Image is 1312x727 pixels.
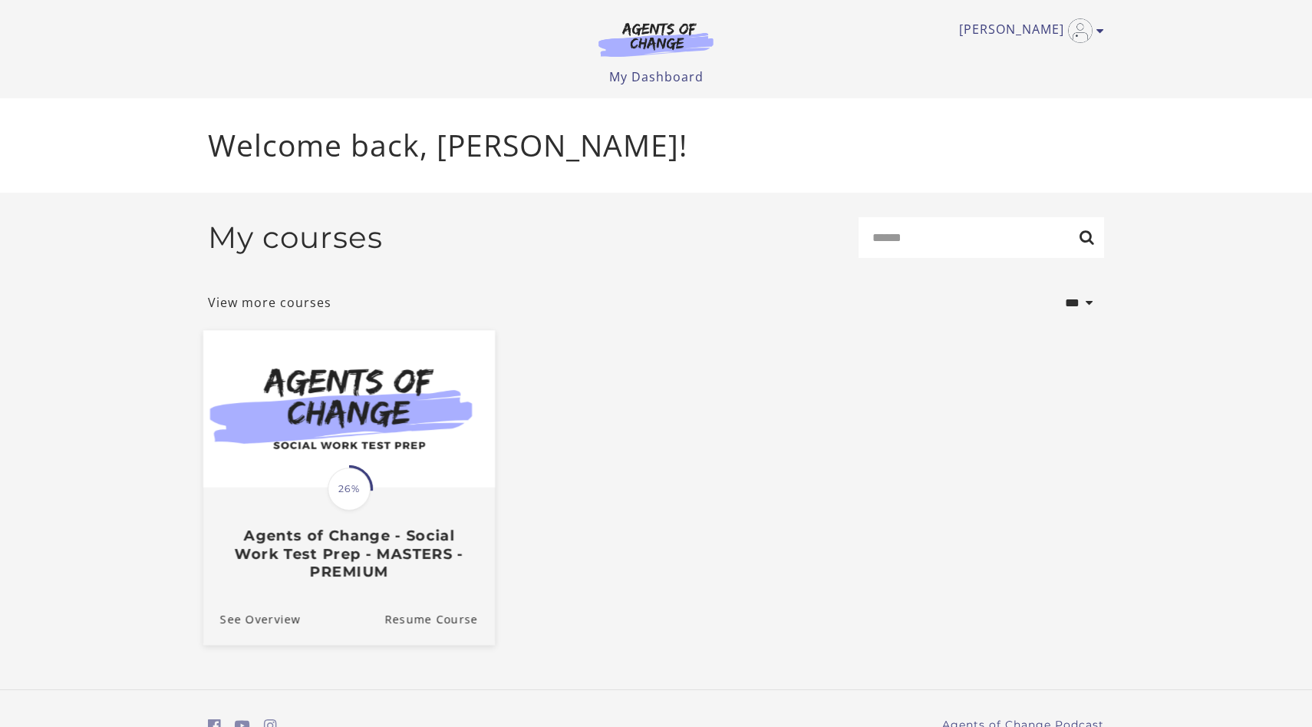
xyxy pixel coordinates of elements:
a: Agents of Change - Social Work Test Prep - MASTERS - PREMIUM: Resume Course [384,593,495,645]
h3: Agents of Change - Social Work Test Prep - MASTERS - PREMIUM [220,527,478,581]
h2: My courses [208,220,383,256]
p: Welcome back, [PERSON_NAME]! [208,123,1104,168]
a: Agents of Change - Social Work Test Prep - MASTERS - PREMIUM: See Overview [203,593,301,645]
img: Agents of Change Logo [582,21,730,57]
a: Toggle menu [959,18,1096,43]
a: View more courses [208,293,331,312]
span: 26% [328,468,371,511]
a: My Dashboard [609,68,704,85]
